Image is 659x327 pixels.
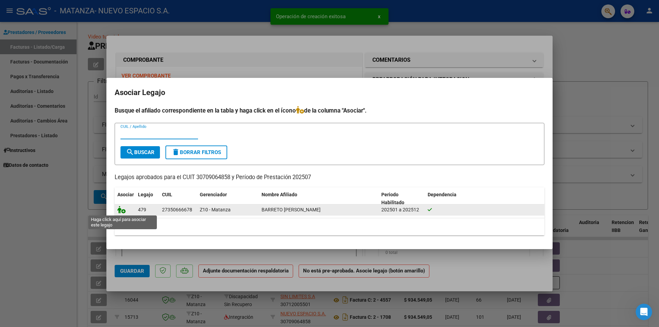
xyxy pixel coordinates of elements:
span: CUIL [162,192,172,197]
iframe: Intercom live chat [636,304,652,320]
datatable-header-cell: Asociar [115,187,135,210]
mat-icon: delete [172,148,180,156]
datatable-header-cell: Legajo [135,187,159,210]
span: Legajo [138,192,153,197]
button: Buscar [120,146,160,159]
span: Dependencia [428,192,456,197]
span: Nombre Afiliado [262,192,297,197]
div: 202501 a 202512 [381,206,422,214]
mat-icon: search [126,148,134,156]
div: 27350666678 [162,206,192,214]
span: 479 [138,207,146,212]
span: Periodo Habilitado [381,192,404,205]
datatable-header-cell: Dependencia [425,187,545,210]
datatable-header-cell: CUIL [159,187,197,210]
datatable-header-cell: Gerenciador [197,187,259,210]
h4: Busque el afiliado correspondiente en la tabla y haga click en el ícono de la columna "Asociar". [115,106,544,115]
h2: Asociar Legajo [115,86,544,99]
div: 1 registros [115,218,544,235]
span: Z10 - Matanza [200,207,231,212]
span: Buscar [126,149,154,155]
p: Legajos aprobados para el CUIT 30709064858 y Período de Prestación 202507 [115,173,544,182]
span: Asociar [117,192,134,197]
span: Borrar Filtros [172,149,221,155]
datatable-header-cell: Periodo Habilitado [379,187,425,210]
span: Gerenciador [200,192,227,197]
datatable-header-cell: Nombre Afiliado [259,187,379,210]
span: BARRETO MIRIAM DANIELA LUJAN [262,207,321,212]
button: Borrar Filtros [165,145,227,159]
